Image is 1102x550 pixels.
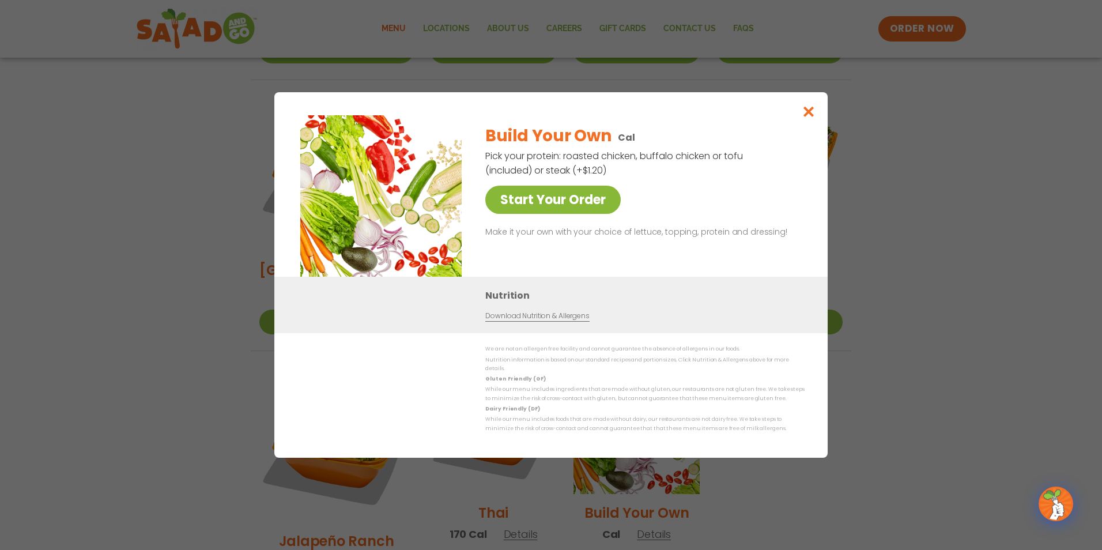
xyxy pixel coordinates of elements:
[485,356,805,374] p: Nutrition information is based on our standard recipes and portion sizes. Click Nutrition & Aller...
[485,186,621,214] a: Start Your Order
[1040,488,1072,520] img: wpChatIcon
[618,130,635,145] p: Cal
[485,375,545,382] strong: Gluten Friendly (GF)
[485,124,611,148] h2: Build Your Own
[485,311,589,322] a: Download Nutrition & Allergens
[485,385,805,403] p: While our menu includes ingredients that are made without gluten, our restaurants are not gluten ...
[300,115,462,277] img: Featured product photo for Build Your Own
[485,225,800,239] p: Make it your own with your choice of lettuce, topping, protein and dressing!
[485,415,805,433] p: While our menu includes foods that are made without dairy, our restaurants are not dairy free. We...
[485,405,539,412] strong: Dairy Friendly (DF)
[485,345,805,353] p: We are not an allergen free facility and cannot guarantee the absence of allergens in our foods.
[485,149,745,178] p: Pick your protein: roasted chicken, buffalo chicken or tofu (included) or steak (+$1.20)
[790,92,828,131] button: Close modal
[485,288,810,303] h3: Nutrition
